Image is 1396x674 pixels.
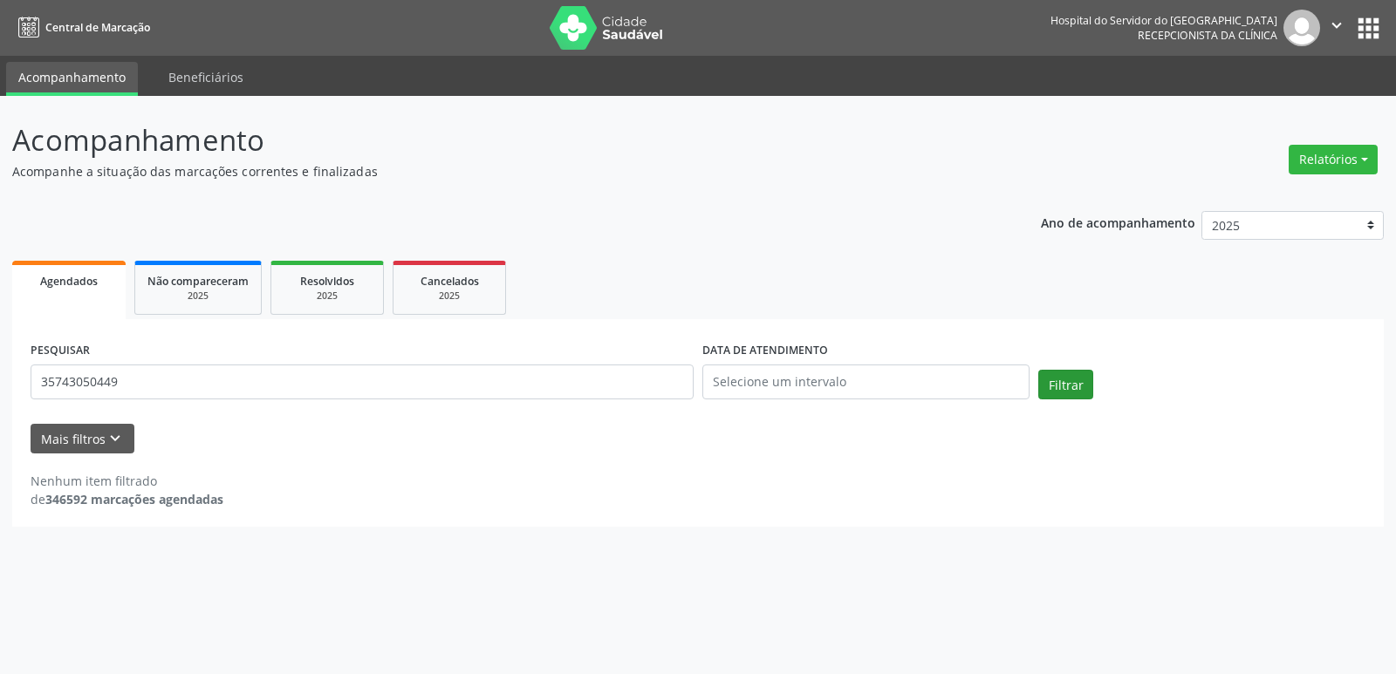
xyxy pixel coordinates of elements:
[147,289,249,303] div: 2025
[31,490,223,508] div: de
[1353,13,1384,44] button: apps
[1283,10,1320,46] img: img
[12,119,972,162] p: Acompanhamento
[300,274,354,289] span: Resolvidos
[1327,16,1346,35] i: 
[1138,28,1277,43] span: Recepcionista da clínica
[31,472,223,490] div: Nenhum item filtrado
[702,337,828,364] label: DATA DE ATENDIMENTO
[1050,13,1277,28] div: Hospital do Servidor do [GEOGRAPHIC_DATA]
[1038,370,1093,399] button: Filtrar
[284,289,371,303] div: 2025
[6,62,138,96] a: Acompanhamento
[1041,211,1195,233] p: Ano de acompanhamento
[31,424,134,454] button: Mais filtroskeyboard_arrow_down
[12,13,150,42] a: Central de Marcação
[421,274,479,289] span: Cancelados
[702,364,1030,399] input: Selecione um intervalo
[406,289,493,303] div: 2025
[1289,145,1378,174] button: Relatórios
[147,274,249,289] span: Não compareceram
[31,364,694,399] input: Nome, código do beneficiário ou CPF
[31,337,90,364] label: PESQUISAR
[156,62,256,92] a: Beneficiários
[12,162,972,180] p: Acompanhe a situação das marcações correntes e finalizadas
[106,429,125,448] i: keyboard_arrow_down
[45,491,223,507] strong: 346592 marcações agendadas
[45,20,150,35] span: Central de Marcação
[1320,10,1353,46] button: 
[40,274,98,289] span: Agendados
